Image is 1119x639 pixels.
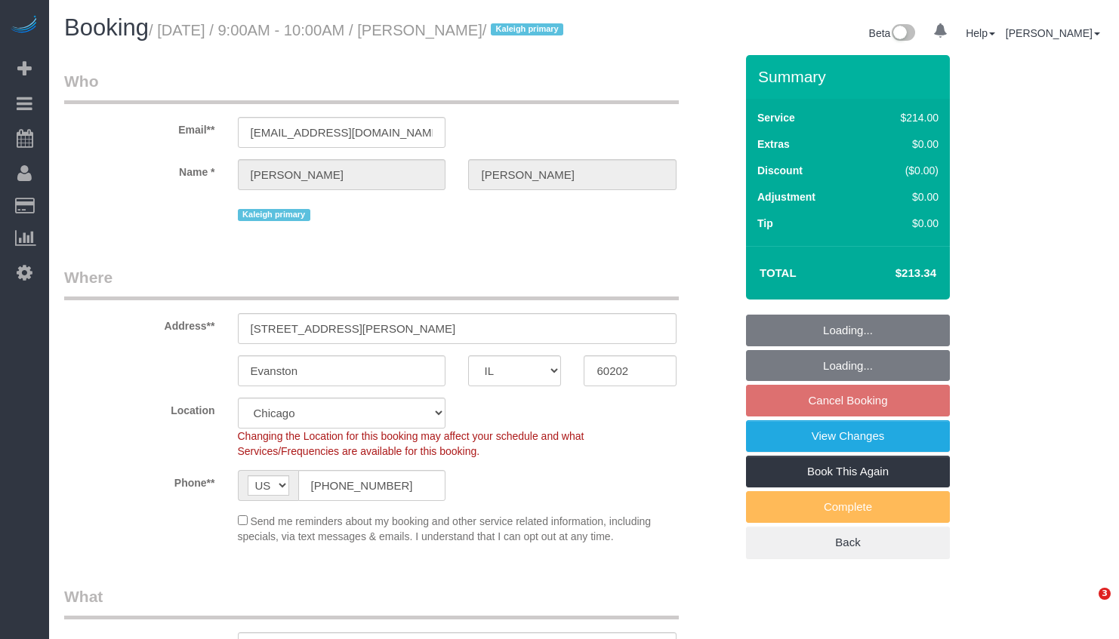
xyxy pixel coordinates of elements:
[9,15,39,36] img: Automaid Logo
[757,110,795,125] label: Service
[966,27,995,39] a: Help
[868,163,939,178] div: ($0.00)
[746,456,950,487] a: Book This Again
[468,159,677,190] input: Last Name*
[746,420,950,452] a: View Changes
[149,22,568,38] small: / [DATE] / 9:00AM - 10:00AM / [PERSON_NAME]
[238,430,584,457] span: Changing the Location for this booking may affect your schedule and what Services/Frequencies are...
[238,209,310,221] span: Kaleigh primary
[757,137,790,152] label: Extras
[238,515,652,542] span: Send me reminders about my booking and other service related information, including specials, via...
[53,159,227,180] label: Name *
[64,14,149,41] span: Booking
[746,527,950,558] a: Back
[64,585,679,619] legend: What
[1068,588,1104,624] iframe: Intercom live chat
[760,266,797,279] strong: Total
[238,159,446,190] input: First Name**
[868,137,939,152] div: $0.00
[757,189,815,204] label: Adjustment
[1006,27,1100,39] a: [PERSON_NAME]
[758,68,942,85] h3: Summary
[491,23,563,35] span: Kaleigh primary
[757,216,773,231] label: Tip
[890,24,915,44] img: New interface
[482,22,569,38] span: /
[850,267,936,280] h4: $213.34
[868,216,939,231] div: $0.00
[1099,588,1111,600] span: 3
[584,355,677,386] input: Zip Code**
[869,27,916,39] a: Beta
[757,163,803,178] label: Discount
[868,189,939,204] div: $0.00
[53,398,227,418] label: Location
[64,70,679,104] legend: Who
[64,266,679,300] legend: Where
[868,110,939,125] div: $214.00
